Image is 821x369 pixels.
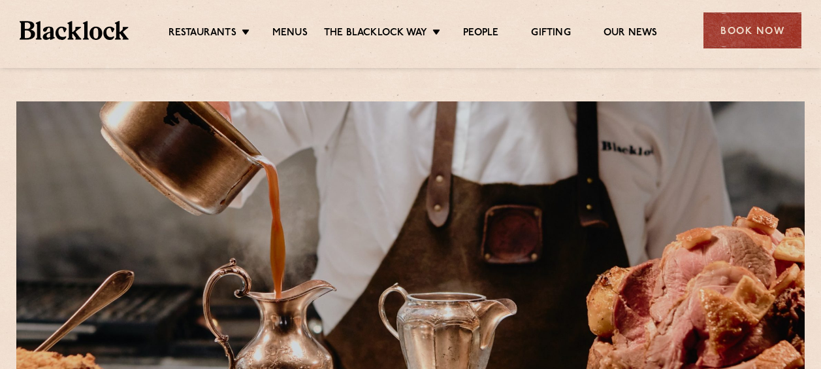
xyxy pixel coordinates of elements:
[531,27,570,41] a: Gifting
[20,21,129,39] img: BL_Textured_Logo-footer-cropped.svg
[604,27,658,41] a: Our News
[463,27,498,41] a: People
[169,27,236,41] a: Restaurants
[272,27,308,41] a: Menus
[703,12,801,48] div: Book Now
[324,27,427,41] a: The Blacklock Way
